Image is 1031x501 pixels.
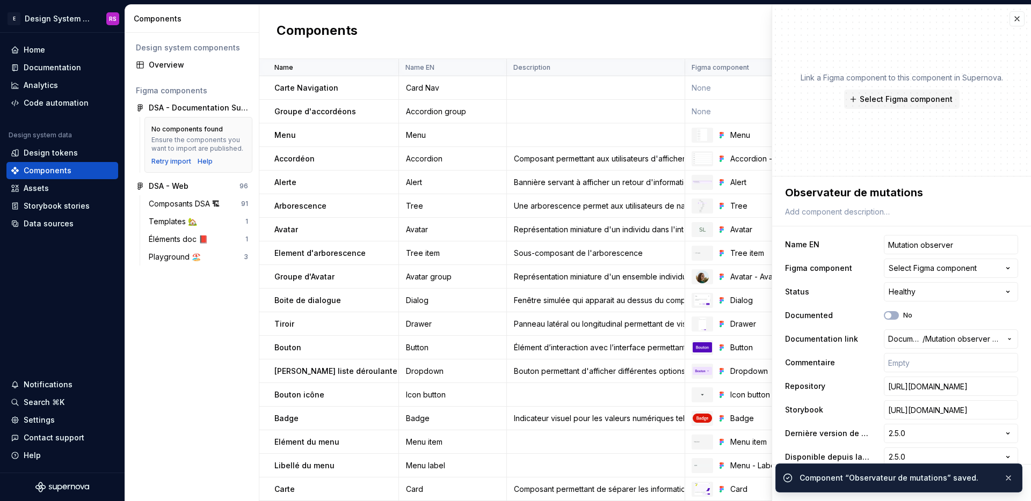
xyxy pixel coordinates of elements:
div: Tree [400,201,506,211]
span: Documentation Root / [888,334,923,344]
td: None [685,100,793,123]
div: Menu label [400,460,506,471]
div: Composant permettant de séparer les informations par sujets au sein d'une interface et d'y ajoute... [507,484,684,495]
div: Design System de l'Autonomie [25,13,93,24]
a: Components [6,162,118,179]
div: Élément d’interaction avec l’interface permettant [507,342,684,353]
p: Badge [274,413,299,424]
img: Avatar [696,223,709,236]
h2: Components [277,22,358,41]
div: Représentation miniature d'un ensemble individu dans l'interface. [507,271,684,282]
label: Figma component [785,263,852,274]
div: 3 [244,253,248,261]
div: Component “Observateur de mutations” saved. [800,473,995,483]
div: Design tokens [24,148,78,158]
p: Carte Navigation [274,83,338,93]
img: Menu item [693,440,712,443]
svg: Supernova Logo [35,482,89,492]
div: Menu item [730,437,786,447]
a: Home [6,41,118,58]
a: Éléments doc 📕1 [144,231,252,248]
img: Dropdown [693,367,712,375]
div: Notifications [24,379,72,390]
a: Templates 🏡1 [144,213,252,230]
div: Avatar [400,224,506,235]
div: Playground 🏖️ [149,252,205,262]
div: Templates 🏡 [149,216,201,227]
div: Analytics [24,80,58,91]
div: Figma components [136,85,248,96]
div: 1 [245,235,248,244]
a: Composants DSA 🏗91 [144,195,252,212]
div: Menu [400,130,506,141]
button: EDesign System de l'AutonomieRS [2,7,122,30]
p: [PERSON_NAME] liste déroulante [274,366,397,377]
div: Badge [730,413,786,424]
p: Name [274,63,293,72]
div: RS [109,14,117,23]
div: No components found [151,125,223,134]
div: Contact support [24,432,84,443]
label: Dernière version de modification [785,428,871,439]
label: Commentaire [785,357,835,368]
div: Panneau latéral ou longitudinal permettant de visualiser un contenu additionnel [507,319,684,329]
p: Bouton [274,342,301,353]
div: Help [24,450,41,461]
p: Link a Figma component to this component in Supernova. [801,72,1003,83]
div: Select Figma component [889,263,977,274]
div: Accordion [400,153,506,164]
a: DSA - Web96 [132,178,252,195]
a: Overview [132,56,252,73]
div: Documentation [24,62,81,73]
div: Alert [730,177,786,188]
span: Select Figma component [860,94,953,105]
button: Search ⌘K [6,394,118,411]
a: Documentation [6,59,118,76]
div: Storybook stories [24,201,90,211]
div: Data sources [24,218,74,229]
p: Groupe d'accordéons [274,106,356,117]
div: Dialog [730,295,786,306]
input: https:// [884,400,1018,419]
input: Empty [884,235,1018,254]
img: Avatar - Avatar group [696,270,709,283]
p: Avatar [274,224,298,235]
button: Documentation Root//Mutation observer - Observateur de mutations [884,329,1018,349]
div: Composants DSA 🏗 [149,198,224,209]
img: Menu - Label [693,464,712,467]
div: DSA - Documentation Supernova [149,102,248,113]
td: None [685,76,793,100]
div: Icon button - NEW [730,389,786,400]
div: Button [730,342,786,353]
div: DSA - Web [149,181,188,191]
div: Design system components [136,42,248,53]
label: Name EN [785,239,819,250]
img: Card [694,483,710,496]
div: Ensure the components you want to import are published. [151,136,245,153]
p: Groupe d'Avatar [274,271,335,282]
div: Menu [730,130,786,141]
a: Storybook stories [6,197,118,215]
img: Icon button - NEW [696,388,709,401]
div: Sous-composant de l'arborescence [507,248,684,259]
div: Drawer [400,319,506,329]
div: Tree [730,201,786,211]
button: Help [6,447,118,464]
img: Dialog [694,294,711,307]
a: Code automation [6,94,118,112]
div: Retry import [151,157,191,166]
div: Tree item [400,248,506,259]
a: Assets [6,180,118,197]
div: Bannière servant à afficher un retour d'information à l'utilisateur concernant une action ou un é... [507,177,684,188]
a: Design tokens [6,144,118,161]
a: Settings [6,411,118,429]
div: Dropdown [400,366,506,377]
div: Menu - Label [730,460,786,471]
div: Assets [24,183,49,194]
div: Accordion group [400,106,506,117]
img: Menu [697,129,707,142]
div: Search ⌘K [24,397,64,408]
button: Select Figma component [844,90,960,109]
a: Help [198,157,213,166]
